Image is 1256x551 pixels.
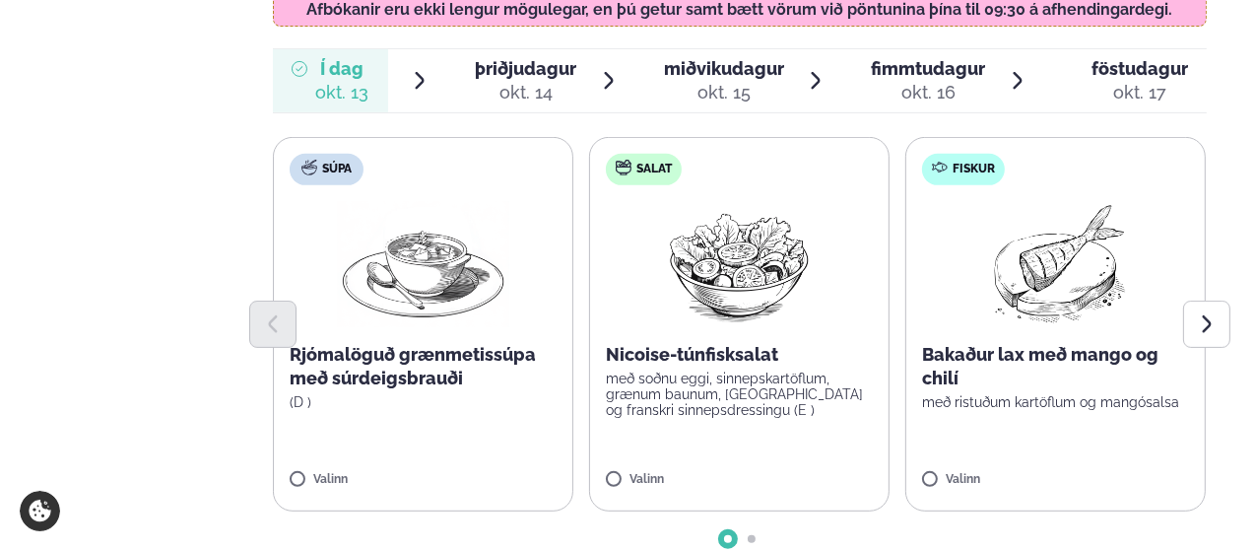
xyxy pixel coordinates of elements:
span: Í dag [315,57,368,81]
p: með ristuðum kartöflum og mangósalsa [922,394,1189,410]
span: fimmtudagur [871,58,985,79]
button: Previous slide [249,301,297,348]
img: fish.svg [932,160,948,175]
span: þriðjudagur [475,58,576,79]
a: Cookie settings [20,491,60,531]
span: Fiskur [953,162,995,177]
div: okt. 13 [315,81,368,104]
div: okt. 14 [475,81,576,104]
button: Next slide [1183,301,1230,348]
span: Go to slide 1 [724,535,732,543]
p: Bakaður lax með mango og chilí [922,343,1189,390]
img: soup.svg [301,160,317,175]
p: Afbókanir eru ekki lengur mögulegar, en þú getur samt bætt vörum við pöntunina þína til 09:30 á a... [294,2,1186,18]
img: Fish.png [968,201,1143,327]
div: okt. 16 [871,81,985,104]
span: miðvikudagur [664,58,784,79]
span: Súpa [322,162,352,177]
span: Go to slide 2 [748,535,756,543]
img: Salad.png [652,201,826,327]
p: Nicoise-túnfisksalat [606,343,873,367]
p: með soðnu eggi, sinnepskartöflum, grænum baunum, [GEOGRAPHIC_DATA] og franskri sinnepsdressingu (E ) [606,371,873,418]
img: Soup.png [337,201,510,327]
span: Salat [636,162,672,177]
div: okt. 17 [1091,81,1188,104]
div: okt. 15 [664,81,784,104]
p: Rjómalöguð grænmetissúpa með súrdeigsbrauði [290,343,557,390]
span: föstudagur [1091,58,1188,79]
p: (D ) [290,394,557,410]
img: salad.svg [616,160,631,175]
